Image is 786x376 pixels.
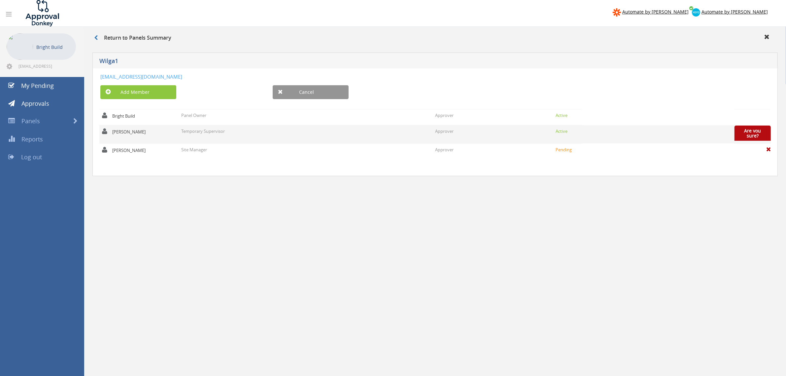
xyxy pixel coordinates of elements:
span: Log out [21,153,42,161]
p: Approver [435,147,454,153]
span: Panels [21,117,40,125]
a: Are you sure? [744,128,761,139]
h5: Wilga1 [99,58,570,66]
a: [EMAIL_ADDRESS][DOMAIN_NAME] [100,73,182,80]
h3: Return to Panels Summary [94,35,171,41]
span: Automate by [PERSON_NAME] [622,9,689,15]
a: Cancel [273,85,349,99]
p: Site Manager [181,147,207,153]
small: Active [556,128,568,134]
span: Reports [21,135,43,143]
img: zapier-logomark.png [613,8,621,17]
img: xero-logo.png [692,8,700,17]
span: Automate by [PERSON_NAME] [701,9,768,15]
p: Temporary Supervisor [181,128,225,134]
a: Add Member [100,85,176,99]
p: [PERSON_NAME] [112,129,150,135]
small: Active [556,112,568,118]
small: Pending [556,147,572,153]
p: Bright Build [36,43,73,51]
span: My Pending [21,82,54,90]
p: Approver [435,112,454,119]
span: [EMAIL_ADDRESS][DOMAIN_NAME] [18,63,75,69]
span: Approvals [21,99,49,107]
p: Bright Build [112,113,150,119]
p: Approver [435,128,454,134]
p: Panel Owner [181,112,206,119]
p: [PERSON_NAME] [112,147,150,154]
